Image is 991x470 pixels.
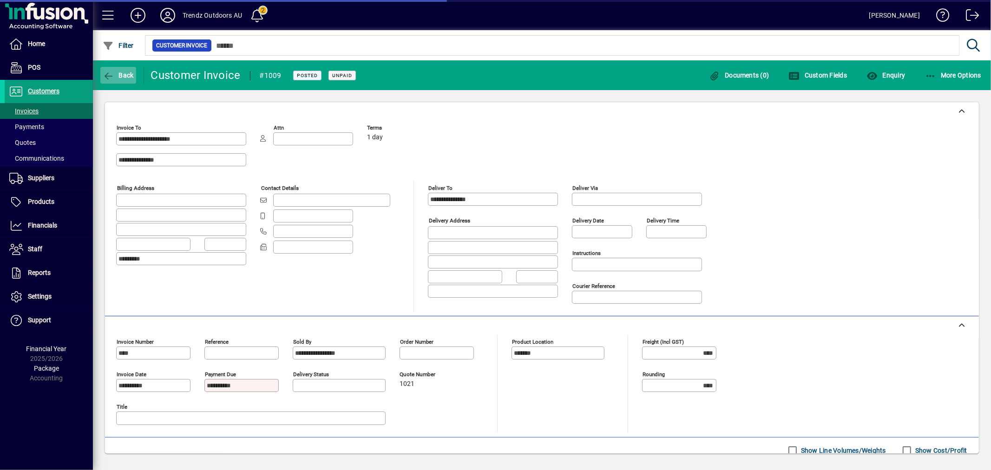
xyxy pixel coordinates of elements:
[28,222,57,229] span: Financials
[100,37,136,54] button: Filter
[428,185,453,191] mat-label: Deliver To
[869,8,920,23] div: [PERSON_NAME]
[5,119,93,135] a: Payments
[959,2,979,32] a: Logout
[643,339,684,345] mat-label: Freight (incl GST)
[156,41,208,50] span: Customer Invoice
[929,2,950,32] a: Knowledge Base
[400,380,414,388] span: 1021
[5,103,93,119] a: Invoices
[787,67,850,84] button: Custom Fields
[28,174,54,182] span: Suppliers
[28,293,52,300] span: Settings
[709,72,769,79] span: Documents (0)
[400,372,455,378] span: Quote number
[5,214,93,237] a: Financials
[572,217,604,224] mat-label: Delivery date
[26,345,67,352] span: Financial Year
[9,123,44,131] span: Payments
[572,185,598,191] mat-label: Deliver via
[5,56,93,79] a: POS
[117,124,141,131] mat-label: Invoice To
[34,365,59,372] span: Package
[572,283,615,289] mat-label: Courier Reference
[9,155,64,162] span: Communications
[274,124,284,131] mat-label: Attn
[913,446,967,455] label: Show Cost/Profit
[28,198,54,205] span: Products
[5,261,93,285] a: Reports
[866,72,905,79] span: Enquiry
[5,150,93,166] a: Communications
[117,339,154,345] mat-label: Invoice number
[864,67,907,84] button: Enquiry
[367,134,383,141] span: 1 day
[512,339,553,345] mat-label: Product location
[5,135,93,150] a: Quotes
[28,316,51,324] span: Support
[332,72,352,78] span: Unpaid
[5,285,93,308] a: Settings
[123,7,153,24] button: Add
[117,404,127,410] mat-label: Title
[28,245,42,253] span: Staff
[293,371,329,378] mat-label: Delivery status
[100,67,136,84] button: Back
[707,67,772,84] button: Documents (0)
[400,339,433,345] mat-label: Order number
[5,238,93,261] a: Staff
[205,371,236,378] mat-label: Payment due
[572,250,601,256] mat-label: Instructions
[5,33,93,56] a: Home
[9,107,39,115] span: Invoices
[153,7,183,24] button: Profile
[28,40,45,47] span: Home
[28,87,59,95] span: Customers
[647,217,679,224] mat-label: Delivery time
[789,72,847,79] span: Custom Fields
[5,309,93,332] a: Support
[260,68,282,83] div: #1009
[103,42,134,49] span: Filter
[151,68,241,83] div: Customer Invoice
[9,139,36,146] span: Quotes
[28,64,40,71] span: POS
[93,67,144,84] app-page-header-button: Back
[28,269,51,276] span: Reports
[925,72,982,79] span: More Options
[297,72,318,78] span: Posted
[923,67,984,84] button: More Options
[367,125,423,131] span: Terms
[205,339,229,345] mat-label: Reference
[103,72,134,79] span: Back
[643,371,665,378] mat-label: Rounding
[799,446,886,455] label: Show Line Volumes/Weights
[293,339,311,345] mat-label: Sold by
[117,371,146,378] mat-label: Invoice date
[5,167,93,190] a: Suppliers
[183,8,242,23] div: Trendz Outdoors AU
[5,190,93,214] a: Products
